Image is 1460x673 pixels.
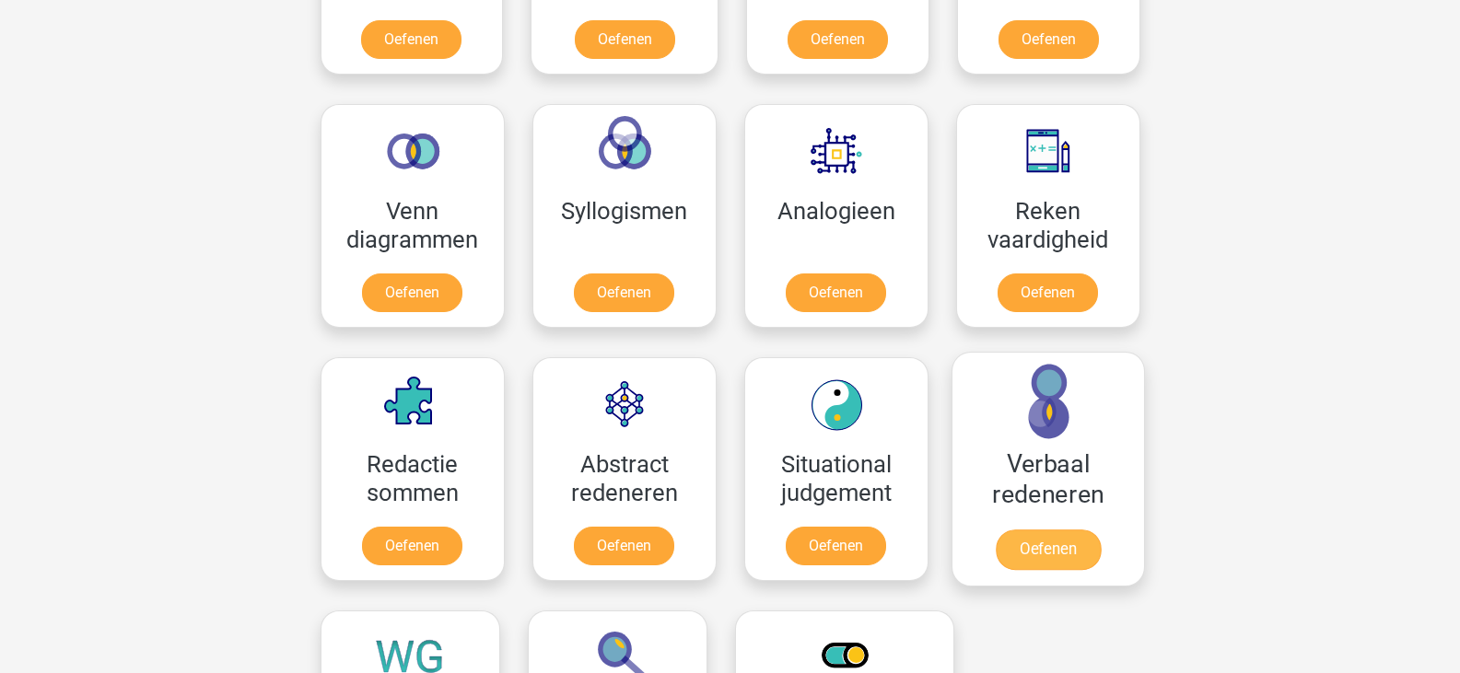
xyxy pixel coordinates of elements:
a: Oefenen [575,20,675,59]
a: Oefenen [995,529,1100,570]
a: Oefenen [574,527,674,565]
a: Oefenen [574,273,674,312]
a: Oefenen [362,273,462,312]
a: Oefenen [788,20,888,59]
a: Oefenen [998,273,1098,312]
a: Oefenen [999,20,1099,59]
a: Oefenen [786,273,886,312]
a: Oefenen [362,527,462,565]
a: Oefenen [786,527,886,565]
a: Oefenen [361,20,461,59]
